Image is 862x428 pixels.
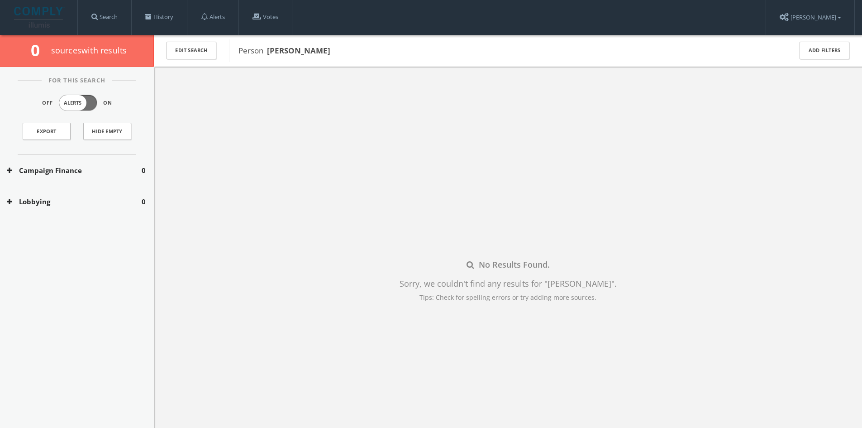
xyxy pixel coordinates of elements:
[103,99,112,107] span: On
[31,39,48,61] span: 0
[51,45,127,56] span: source s with results
[42,76,112,85] span: For This Search
[142,165,146,176] span: 0
[400,293,617,302] div: Tips: Check for spelling errors or try adding more sources.
[14,7,65,28] img: illumis
[167,42,216,59] button: Edit Search
[800,42,849,59] button: Add Filters
[142,197,146,207] span: 0
[267,45,330,56] b: [PERSON_NAME]
[400,259,617,271] div: No Results Found.
[42,99,53,107] span: Off
[400,278,617,290] div: Sorry, we couldn't find any results for " [PERSON_NAME] " .
[238,45,330,56] span: Person
[83,123,131,140] button: Hide Empty
[23,123,71,140] a: Export
[7,165,142,176] button: Campaign Finance
[7,197,142,207] button: Lobbying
